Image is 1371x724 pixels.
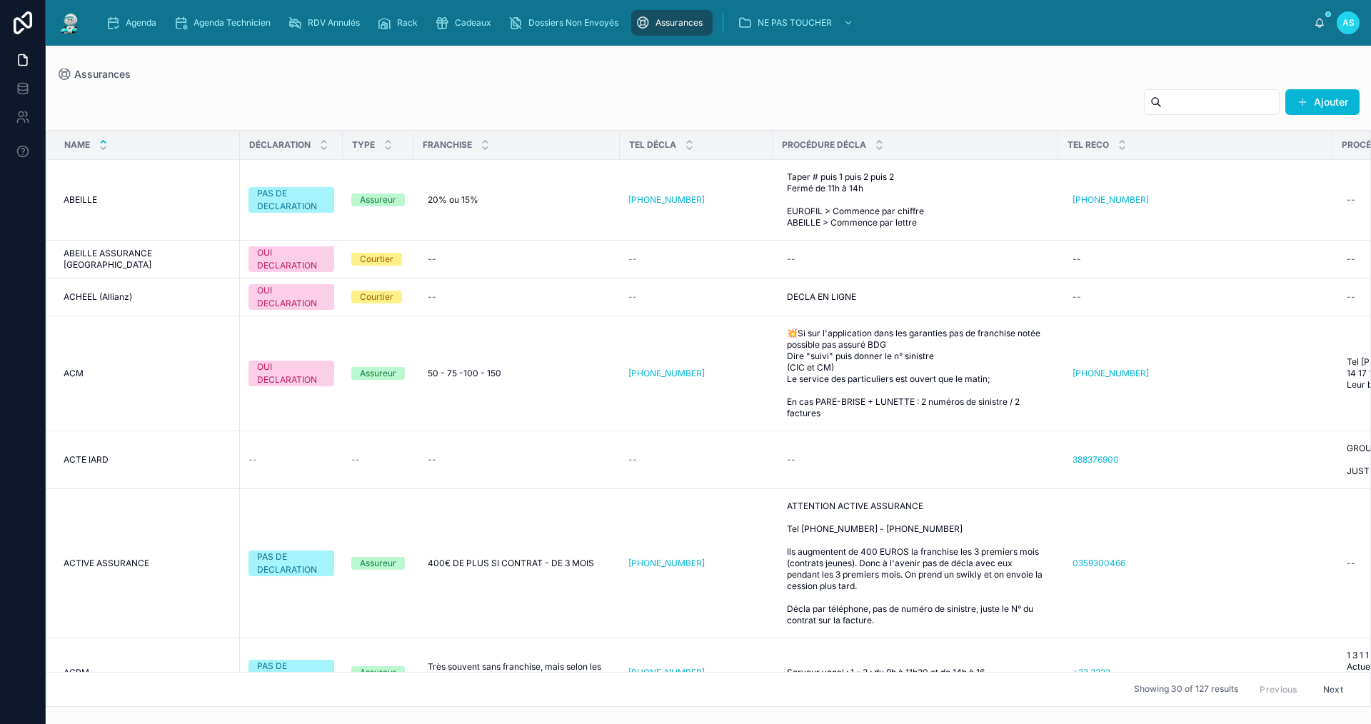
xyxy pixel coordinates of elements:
a: +33 3222 [1067,661,1324,684]
div: -- [1073,253,1081,265]
span: DÉCLARATION [249,139,311,151]
span: ACTIVE ASSURANCE [64,558,149,569]
a: [PHONE_NUMBER] [628,194,705,206]
div: -- [1073,291,1081,303]
span: NE PAS TOUCHER [758,17,832,29]
a: 388376900 [1073,454,1119,466]
div: -- [1347,558,1355,569]
a: 20% ou 15% [422,188,611,211]
div: OUI DECLARATION [257,246,326,272]
div: OUI DECLARATION [257,361,326,386]
a: -- [248,454,334,466]
a: -- [1067,286,1324,308]
a: PAS DE DECLARATION [248,660,334,685]
div: -- [1347,194,1355,206]
a: Agenda [101,10,166,36]
a: Dossiers Non Envoyés [504,10,628,36]
span: Cadeaux [455,17,491,29]
span: Rack [397,17,418,29]
div: -- [1347,253,1355,265]
a: Assureur [351,557,405,570]
a: 0359300466 [1067,552,1324,575]
div: -- [787,253,795,265]
div: PAS DE DECLARATION [257,187,326,213]
a: 400€ DE PLUS SI CONTRAT - DE 3 MOIS [422,552,611,575]
a: ACM [64,368,231,379]
a: NE PAS TOUCHER [733,10,860,36]
span: 20% ou 15% [428,194,478,206]
span: TEL DÉCLA [629,139,676,151]
div: Assureur [360,666,396,679]
span: ATTENTION ACTIVE ASSURANCE Tel [PHONE_NUMBER] - [PHONE_NUMBER] Ils augmentent de 400 EUROS la fra... [787,501,1044,626]
button: Ajouter [1285,89,1360,115]
a: Courtier [351,253,405,266]
div: Courtier [360,291,393,303]
span: ACTE IARD [64,454,109,466]
div: PAS DE DECLARATION [257,660,326,685]
a: [PHONE_NUMBER] [1067,188,1324,211]
a: Serveur vocal : 1 - 3 : du 9h à 11h30 et de 14h à 16 [781,661,1050,684]
span: Agenda Technicien [194,17,271,29]
a: 0359300466 [1073,558,1125,569]
a: -- [351,454,405,466]
a: Assureur [351,367,405,380]
a: -- [781,248,1050,271]
img: App logo [57,11,83,34]
div: -- [428,454,436,466]
a: [PHONE_NUMBER] [1067,362,1324,385]
span: Taper # puis 1 puis 2 puis 2 Fermé de 11h à 14h EUROFIL > Commence par chiffre ABEILLE > Commence... [787,171,1044,228]
span: Assurances [74,67,131,81]
span: Agenda [126,17,156,29]
a: -- [781,448,1050,471]
a: ATTENTION ACTIVE ASSURANCE Tel [PHONE_NUMBER] - [PHONE_NUMBER] Ils augmentent de 400 EUROS la fra... [781,495,1050,632]
span: ABEILLE [64,194,97,206]
a: [PHONE_NUMBER] [1073,194,1149,206]
a: [PHONE_NUMBER] [628,368,764,379]
a: +33 3222 [1073,667,1110,678]
span: -- [628,253,637,265]
span: -- [628,291,637,303]
span: ACM [64,368,84,379]
a: -- [422,448,611,471]
a: DECLA EN LIGNE [781,286,1050,308]
span: TEL RECO [1068,139,1109,151]
a: 388376900 [1067,448,1324,471]
a: [PHONE_NUMBER] [628,368,705,379]
a: [PHONE_NUMBER] [628,194,764,206]
a: Taper # puis 1 puis 2 puis 2 Fermé de 11h à 14h EUROFIL > Commence par chiffre ABEILLE > Commence... [781,166,1050,234]
a: OUI DECLARATION [248,284,334,310]
a: Cadeaux [431,10,501,36]
a: Agenda Technicien [169,10,281,36]
span: 💥Si sur l'application dans les garanties pas de franchise notée possible pas assuré BDG Dire "sui... [787,328,1044,419]
span: Dossiers Non Envoyés [528,17,618,29]
a: -- [422,286,611,308]
a: PAS DE DECLARATION [248,550,334,576]
button: Next [1313,678,1353,700]
span: FRANCHISE [423,139,472,151]
a: -- [422,248,611,271]
a: ACHEEL (Allianz) [64,291,231,303]
a: ACTE IARD [64,454,231,466]
span: 50 - 75 -100 - 150 [428,368,501,379]
div: Courtier [360,253,393,266]
span: -- [628,454,637,466]
a: Assureur [351,666,405,679]
span: DECLA EN LIGNE [787,291,856,303]
a: OUI DECLARATION [248,246,334,272]
span: RDV Annulés [308,17,360,29]
a: -- [628,291,764,303]
span: ABEILLE ASSURANCE [GEOGRAPHIC_DATA] [64,248,231,271]
a: Rack [373,10,428,36]
div: PAS DE DECLARATION [257,550,326,576]
a: [PHONE_NUMBER] [628,667,764,678]
div: -- [1347,291,1355,303]
a: -- [1067,248,1324,271]
a: [PHONE_NUMBER] [628,558,764,569]
a: Assurances [631,10,713,36]
span: TYPE [352,139,375,151]
span: 400€ DE PLUS SI CONTRAT - DE 3 MOIS [428,558,594,569]
div: Assureur [360,557,396,570]
span: Showing 30 of 127 results [1134,684,1238,695]
a: PAS DE DECLARATION [248,187,334,213]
